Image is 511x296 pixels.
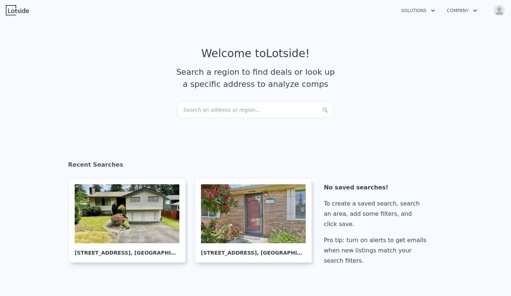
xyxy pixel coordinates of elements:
[75,243,179,256] div: [STREET_ADDRESS] , [GEOGRAPHIC_DATA]
[68,178,191,263] a: [STREET_ADDRESS], [GEOGRAPHIC_DATA]
[6,5,29,15] img: Lotside
[174,66,337,90] div: Search a region to find deals or look up a specific address to analyze comps
[324,182,429,193] div: No saved searches!
[324,199,429,229] div: To create a saved search, search an area, add some filters, and click save.
[441,4,483,17] button: Company
[324,235,429,266] div: Pro tip: turn on alerts to get emails when new listings match your search filters.
[68,155,443,178] div: Recent Searches
[201,47,310,60] div: Welcome to Lotside !
[201,243,306,256] div: [STREET_ADDRESS] , [GEOGRAPHIC_DATA]
[177,102,334,118] div: Search an address or region...
[195,178,318,263] a: [STREET_ADDRESS], [GEOGRAPHIC_DATA]
[395,4,441,17] button: Solutions
[493,4,505,16] img: avatar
